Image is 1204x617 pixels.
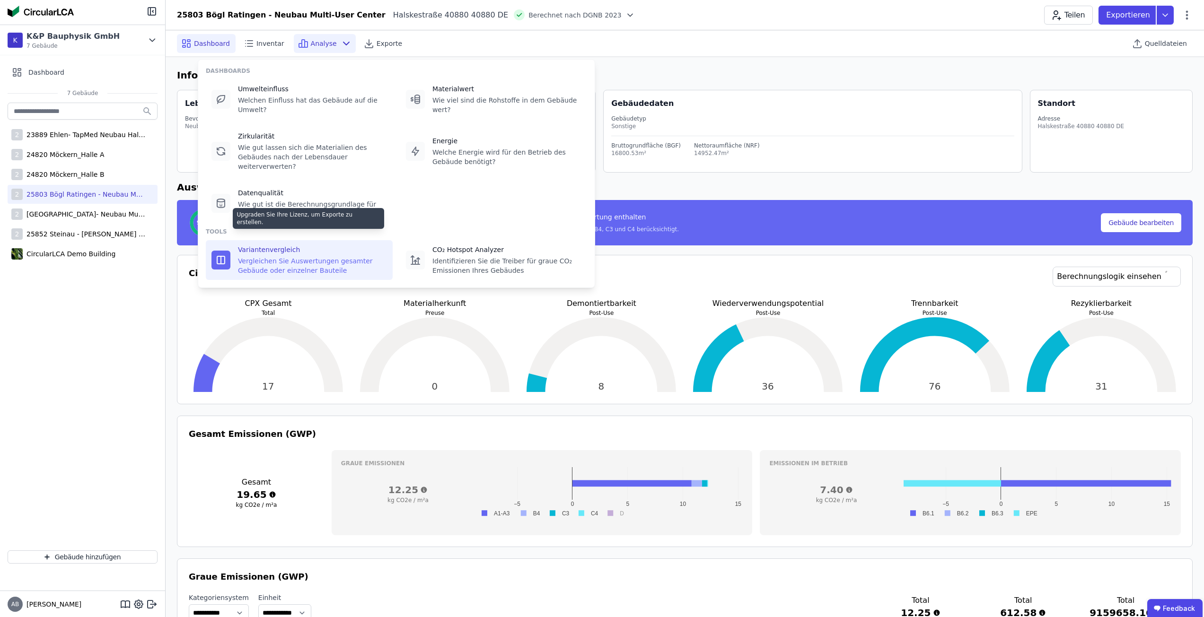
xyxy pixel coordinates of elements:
div: Wie gut lassen sich die Materialien des Gebäudes nach der Lebensdauer weiterverwerten? [238,143,387,171]
span: Exporte [377,39,402,48]
div: [GEOGRAPHIC_DATA]- Neubau Multi-User Center [23,209,146,219]
div: Halskestraße 40880 40880 DE [386,9,509,21]
div: K&P Bauphysik GmbH [26,31,120,42]
div: Vergleichen Sie Auswertungen gesamter Gebäude oder einzelner Bauteile [238,256,387,275]
span: Dashboard [194,39,230,48]
img: CircularLCA Demo Building [11,246,23,261]
div: Umwelteinfluss [238,84,387,94]
div: 2 [11,189,23,200]
span: 7 Gebäude [26,42,120,50]
div: Energie [432,136,581,146]
span: [PERSON_NAME] [23,600,81,609]
span: AB [11,601,19,607]
div: 24820 Möckern_Halle B [23,170,105,179]
div: Welchen Einfluss hat das Gebäude auf die Umwelt? [238,96,387,114]
span: Berechnet nach DGNB 2023 [528,10,622,20]
div: 25852 Steinau - [PERSON_NAME] Logistikzentrum [23,229,146,239]
div: Wie viel sind die Rohstoffe in dem Gebäude wert? [432,96,581,114]
div: CircularLCA Demo Building [23,249,115,259]
span: Analyse [311,39,337,48]
div: 2 [11,228,23,240]
div: 25803 Bögl Ratingen - Neubau Multi-User Center [23,190,146,199]
button: Gebäude hinzufügen [8,550,158,564]
div: 2 [11,149,23,160]
div: Wie gut ist die Berechnungsgrundlage für die Auswertungen? [238,200,387,218]
div: Variantenvergleich [238,245,387,254]
div: 2 [11,169,23,180]
img: Concular [8,6,74,17]
div: Datenqualität [238,188,387,198]
div: 24820 Möckern_Halle A [23,150,104,159]
div: 2 [11,129,23,140]
div: Materialwert [432,84,581,94]
div: Identifizieren Sie die Treiber für graue CO₂ Emissionen Ihres Gebäudes [432,256,581,275]
div: CO₂ Hotspot Analyzer [432,245,581,254]
span: Dashboard [28,68,64,77]
div: TOOLS [206,228,587,235]
p: Exportieren [1106,9,1152,21]
div: K [8,33,23,48]
span: 7 Gebäude [58,89,108,97]
span: Inventar [256,39,284,48]
div: 25803 Bögl Ratingen - Neubau Multi-User Center [177,9,386,21]
span: Quelldateien [1145,39,1187,48]
div: Upgraden Sie Ihre Lizenz, um Exporte zu erstellen. [233,208,384,229]
div: Zirkularität [238,131,387,141]
button: Teilen [1044,6,1093,25]
div: 2 [11,209,23,220]
div: 23889 Ehlen- TapMed Neubau Halle 2 [23,130,146,139]
div: DASHBOARDS [206,67,587,75]
div: Welche Energie wird für den Betrieb des Gebäude benötigt? [432,148,581,166]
